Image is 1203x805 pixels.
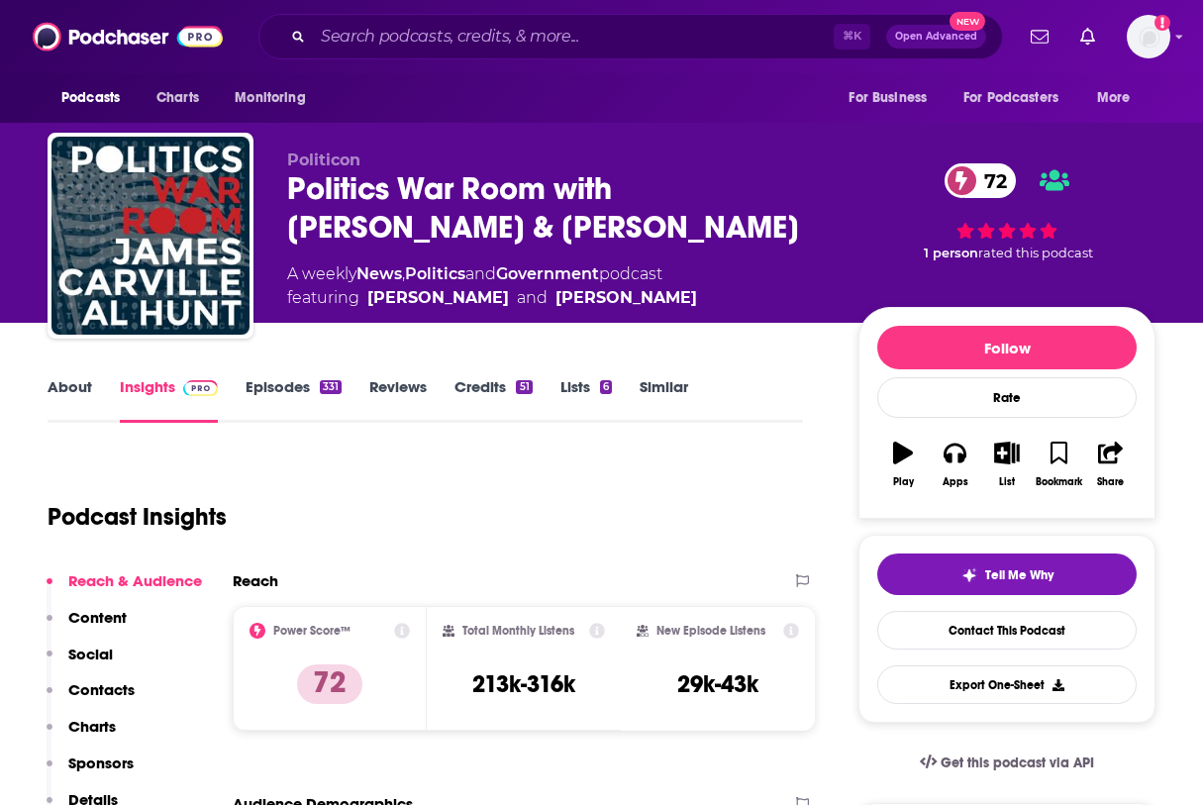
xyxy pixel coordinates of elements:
button: open menu [1083,79,1155,117]
span: and [465,264,496,283]
div: Rate [877,377,1137,418]
span: Monitoring [235,84,305,112]
button: Sponsors [47,754,134,790]
a: Show notifications dropdown [1023,20,1056,53]
img: Podchaser Pro [183,380,218,396]
span: rated this podcast [978,246,1093,260]
h2: New Episode Listens [656,624,765,638]
button: Show profile menu [1127,15,1170,58]
a: [PERSON_NAME] [367,286,509,310]
button: Follow [877,326,1137,369]
div: List [999,476,1015,488]
span: Logged in as LBPublicity2 [1127,15,1170,58]
button: Content [47,608,127,645]
p: Social [68,645,113,663]
div: Play [893,476,914,488]
span: 1 person [924,246,978,260]
button: Bookmark [1033,429,1084,500]
div: Search podcasts, credits, & more... [258,14,1003,59]
button: open menu [48,79,146,117]
span: Politicon [287,151,360,169]
button: Contacts [47,680,135,717]
a: InsightsPodchaser Pro [120,377,218,423]
span: Get this podcast via API [941,755,1094,771]
h2: Total Monthly Listens [462,624,574,638]
h2: Power Score™ [273,624,351,638]
span: Tell Me Why [985,567,1053,583]
a: Charts [144,79,211,117]
h3: 29k-43k [677,669,758,699]
a: Lists6 [560,377,612,423]
img: Podchaser - Follow, Share and Rate Podcasts [33,18,223,55]
div: 6 [600,380,612,394]
a: News [356,264,402,283]
img: User Profile [1127,15,1170,58]
a: Contact This Podcast [877,611,1137,650]
span: Open Advanced [895,32,977,42]
button: Open AdvancedNew [886,25,986,49]
h2: Reach [233,571,278,590]
button: List [981,429,1033,500]
span: ⌘ K [834,24,870,50]
span: and [517,286,548,310]
a: About [48,377,92,423]
div: 331 [320,380,342,394]
span: featuring [287,286,697,310]
button: open menu [951,79,1087,117]
a: Get this podcast via API [904,739,1110,787]
p: Reach & Audience [68,571,202,590]
a: Show notifications dropdown [1072,20,1103,53]
p: Charts [68,717,116,736]
h3: 213k-316k [472,669,575,699]
button: Charts [47,717,116,754]
div: 72 1 personrated this podcast [858,151,1155,274]
span: 72 [964,163,1017,198]
a: Government [496,264,599,283]
button: Social [47,645,113,681]
p: 72 [297,664,362,704]
div: 51 [516,380,532,394]
button: Export One-Sheet [877,665,1137,704]
button: tell me why sparkleTell Me Why [877,553,1137,595]
button: Reach & Audience [47,571,202,608]
img: tell me why sparkle [961,567,977,583]
button: Play [877,429,929,500]
a: Politics [405,264,465,283]
button: Apps [929,429,980,500]
input: Search podcasts, credits, & more... [313,21,834,52]
h1: Podcast Insights [48,502,227,532]
a: 72 [945,163,1017,198]
img: Politics War Room with James Carville & Al Hunt [51,137,250,335]
a: [PERSON_NAME] [555,286,697,310]
a: Credits51 [454,377,532,423]
a: Episodes331 [246,377,342,423]
a: Similar [640,377,688,423]
div: Apps [943,476,968,488]
span: For Business [849,84,927,112]
button: open menu [835,79,952,117]
p: Contacts [68,680,135,699]
button: Share [1085,429,1137,500]
p: Sponsors [68,754,134,772]
span: , [402,264,405,283]
button: open menu [221,79,331,117]
span: New [950,12,985,31]
span: More [1097,84,1131,112]
a: Reviews [369,377,427,423]
div: A weekly podcast [287,262,697,310]
svg: Add a profile image [1154,15,1170,31]
div: Bookmark [1036,476,1082,488]
span: Podcasts [61,84,120,112]
p: Content [68,608,127,627]
span: For Podcasters [963,84,1058,112]
span: Charts [156,84,199,112]
div: Share [1097,476,1124,488]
